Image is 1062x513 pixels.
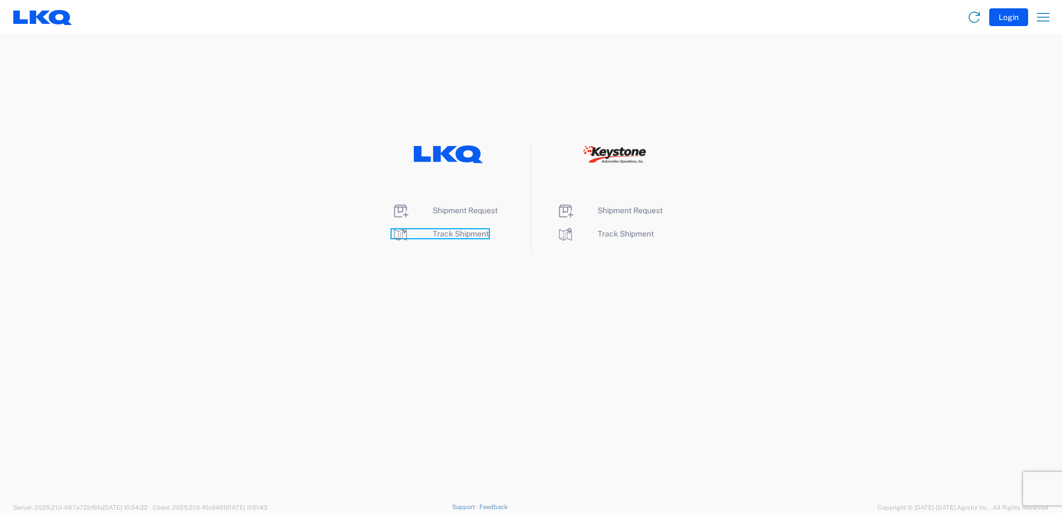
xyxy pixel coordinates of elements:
span: Client: 2025.21.0-f0c8481 [153,504,267,511]
a: Shipment Request [392,206,498,215]
span: Track Shipment [598,229,654,238]
a: Feedback [479,504,508,510]
span: Shipment Request [433,206,498,215]
span: [DATE] 11:51:43 [226,504,267,511]
span: Track Shipment [433,229,489,238]
span: Shipment Request [598,206,663,215]
a: Track Shipment [557,229,654,238]
a: Track Shipment [392,229,489,238]
a: Shipment Request [557,206,663,215]
a: Support [452,504,480,510]
span: Server: 2025.21.0-667a72bf6fa [13,504,148,511]
span: Copyright © [DATE]-[DATE] Agistix Inc., All Rights Reserved [878,502,1049,512]
span: [DATE] 10:54:32 [103,504,148,511]
button: Login [989,8,1028,26]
